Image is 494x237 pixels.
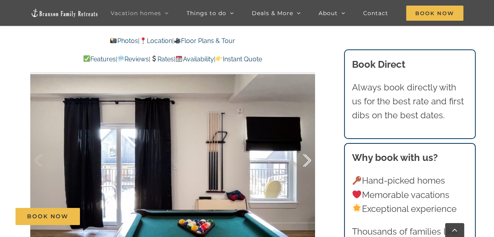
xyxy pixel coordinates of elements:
[110,37,138,45] a: Photos
[30,54,315,65] p: | | | |
[363,10,388,16] span: Contact
[352,59,405,70] b: Book Direct
[352,176,361,185] img: 🔑
[174,37,181,44] img: 🎥
[216,55,222,62] img: 👉
[176,55,182,62] img: 📆
[84,55,90,62] img: ✅
[151,55,157,62] img: 💲
[175,55,214,63] a: Availability
[319,10,338,16] span: About
[406,6,463,21] span: Book Now
[140,37,146,44] img: 📍
[27,213,68,220] span: Book Now
[352,174,468,216] p: Hand-picked homes Memorable vacations Exceptional experience
[352,80,468,123] p: Always book directly with us for the best rate and first dibs on the best dates.
[150,55,174,63] a: Rates
[118,55,124,62] img: 💬
[352,190,361,199] img: ❤️
[352,204,361,213] img: 🌟
[140,37,172,45] a: Location
[352,151,468,165] h3: Why book with us?
[31,8,98,18] img: Branson Family Retreats Logo
[110,37,117,44] img: 📸
[111,10,161,16] span: Vacation homes
[30,36,315,46] p: | |
[252,10,293,16] span: Deals & More
[83,55,116,63] a: Features
[174,37,235,45] a: Floor Plans & Tour
[216,55,262,63] a: Instant Quote
[16,208,80,225] a: Book Now
[187,10,226,16] span: Things to do
[117,55,149,63] a: Reviews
